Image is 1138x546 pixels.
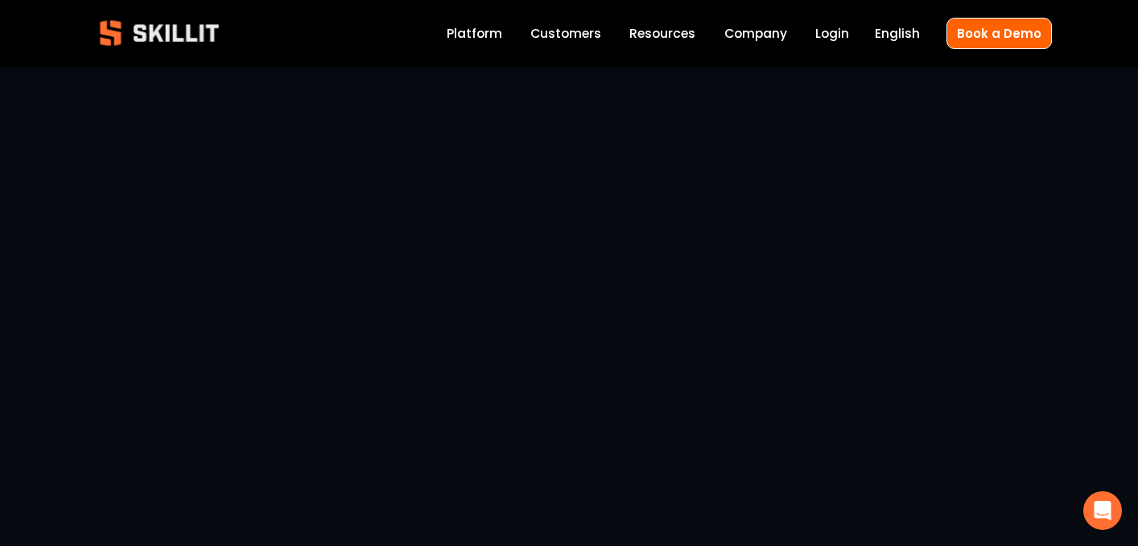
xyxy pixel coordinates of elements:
a: Book a Demo [946,18,1052,49]
span: Resources [629,24,695,43]
a: Customers [530,23,601,44]
span: English [875,24,920,43]
div: language picker [875,23,920,44]
a: Company [724,23,787,44]
img: Skillit [86,9,233,57]
div: Open Intercom Messenger [1083,491,1122,530]
a: folder dropdown [629,23,695,44]
a: Login [815,23,849,44]
a: Platform [447,23,502,44]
